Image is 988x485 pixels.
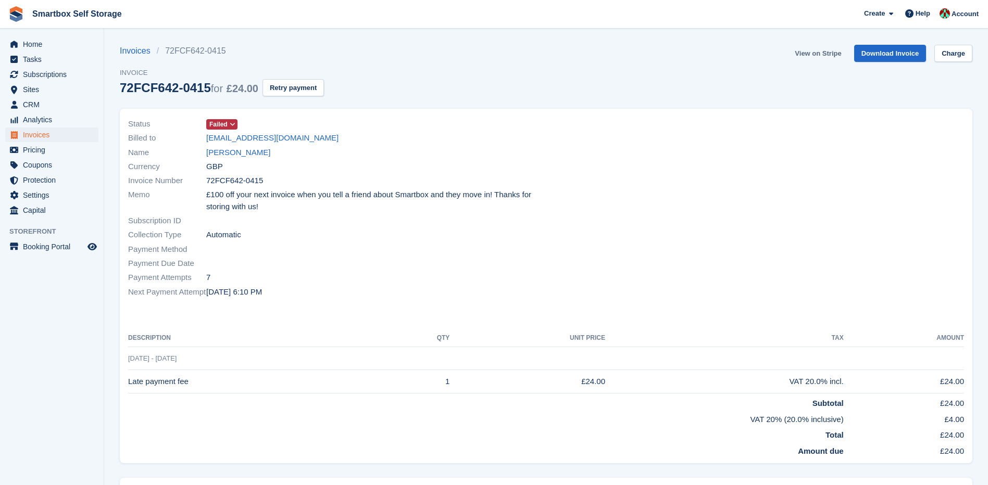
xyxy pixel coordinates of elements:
a: Smartbox Self Storage [28,5,126,22]
span: Home [23,37,85,52]
span: Account [952,9,979,19]
span: Invoice Number [128,175,206,187]
a: menu [5,67,98,82]
span: Subscriptions [23,67,85,82]
span: Tasks [23,52,85,67]
span: Next Payment Attempt [128,286,206,298]
strong: Subtotal [812,399,844,407]
span: Failed [209,120,228,129]
a: menu [5,127,98,142]
th: Tax [605,330,844,347]
span: Payment Attempts [128,272,206,284]
a: Invoices [120,45,157,57]
span: £100 off your next invoice when you tell a friend about Smartbox and they move in! Thanks for sto... [206,189,540,212]
a: Failed [206,118,237,130]
span: Sites [23,82,85,97]
span: Payment Due Date [128,258,206,270]
span: [DATE] - [DATE] [128,354,177,362]
span: Memo [128,189,206,212]
a: Preview store [86,240,98,253]
a: Download Invoice [854,45,927,62]
td: VAT 20% (20.0% inclusive) [128,410,844,426]
a: menu [5,203,98,218]
span: for [211,83,223,94]
span: Settings [23,188,85,202]
th: Unit Price [449,330,605,347]
td: £24.00 [844,370,964,393]
span: GBP [206,161,223,173]
a: menu [5,158,98,172]
a: menu [5,239,98,254]
td: £24.00 [844,441,964,457]
button: Retry payment [262,79,324,96]
a: [PERSON_NAME] [206,147,270,159]
span: Collection Type [128,229,206,241]
span: Invoice [120,68,324,78]
strong: Amount due [798,446,844,455]
td: 1 [393,370,449,393]
td: £24.00 [844,393,964,410]
nav: breadcrumbs [120,45,324,57]
a: menu [5,37,98,52]
span: Name [128,147,206,159]
span: CRM [23,97,85,112]
span: Currency [128,161,206,173]
span: Analytics [23,112,85,127]
span: Help [916,8,930,19]
td: £4.00 [844,410,964,426]
td: Late payment fee [128,370,393,393]
img: stora-icon-8386f47178a22dfd0bd8f6a31ec36ba5ce8667c1dd55bd0f319d3a0aa187defe.svg [8,6,24,22]
a: Charge [934,45,972,62]
a: menu [5,112,98,127]
td: £24.00 [844,425,964,441]
a: [EMAIL_ADDRESS][DOMAIN_NAME] [206,132,339,144]
span: Create [864,8,885,19]
a: menu [5,52,98,67]
span: 72FCF642-0415 [206,175,263,187]
span: Coupons [23,158,85,172]
span: Protection [23,173,85,187]
a: menu [5,188,98,202]
span: Invoices [23,127,85,142]
span: Automatic [206,229,241,241]
span: Capital [23,203,85,218]
strong: Total [826,430,844,439]
span: £24.00 [227,83,258,94]
span: Payment Method [128,244,206,256]
a: menu [5,173,98,187]
span: Booking Portal [23,239,85,254]
a: menu [5,82,98,97]
span: 7 [206,272,210,284]
a: menu [5,97,98,112]
time: 2025-09-05 17:10:42 UTC [206,286,262,298]
span: Subscription ID [128,215,206,227]
span: Billed to [128,132,206,144]
a: View on Stripe [791,45,845,62]
a: menu [5,143,98,157]
span: Storefront [9,226,104,237]
th: Description [128,330,393,347]
th: QTY [393,330,449,347]
td: £24.00 [449,370,605,393]
th: Amount [844,330,964,347]
div: VAT 20.0% incl. [605,376,844,388]
div: 72FCF642-0415 [120,81,258,95]
img: Caren Ingold [940,8,950,19]
span: Pricing [23,143,85,157]
span: Status [128,118,206,130]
